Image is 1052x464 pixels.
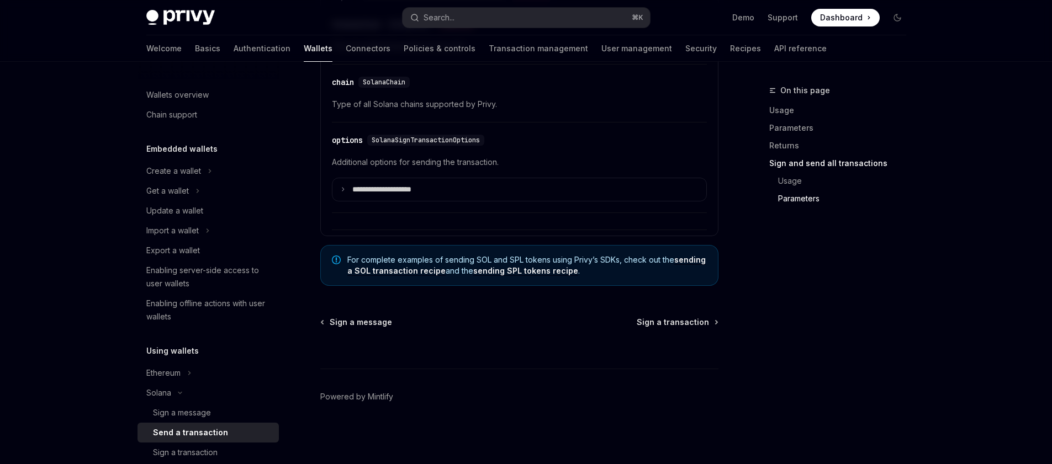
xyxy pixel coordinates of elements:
[146,184,189,198] div: Get a wallet
[768,12,798,23] a: Support
[473,266,578,276] a: sending SPL tokens recipe
[146,297,272,323] div: Enabling offline actions with user wallets
[811,9,880,26] a: Dashboard
[146,244,200,257] div: Export a wallet
[146,88,209,102] div: Wallets overview
[146,224,199,237] div: Import a wallet
[685,35,717,62] a: Security
[330,317,392,328] span: Sign a message
[732,12,754,23] a: Demo
[138,294,279,327] a: Enabling offline actions with user wallets
[138,201,279,221] a: Update a wallet
[372,136,480,145] span: SolanaSignTransactionOptions
[138,181,279,201] button: Get a wallet
[146,164,201,178] div: Create a wallet
[601,35,672,62] a: User management
[138,85,279,105] a: Wallets overview
[632,13,643,22] span: ⌘ K
[146,108,197,121] div: Chain support
[146,142,218,156] h5: Embedded wallets
[320,391,393,402] a: Powered by Mintlify
[489,35,588,62] a: Transaction management
[332,156,707,169] span: Additional options for sending the transaction.
[820,12,863,23] span: Dashboard
[146,10,215,25] img: dark logo
[637,317,709,328] span: Sign a transaction
[146,344,199,358] h5: Using wallets
[146,264,272,290] div: Enabling server-side access to user wallets
[332,255,341,264] svg: Note
[138,161,279,181] button: Create a wallet
[138,442,279,462] a: Sign a transaction
[153,446,218,459] div: Sign a transaction
[153,406,211,419] div: Sign a message
[780,84,830,97] span: On this page
[769,190,915,207] a: Parameters
[304,35,332,62] a: Wallets
[889,9,906,26] button: Toggle dark mode
[138,383,279,403] button: Solana
[346,35,390,62] a: Connectors
[774,35,827,62] a: API reference
[730,35,761,62] a: Recipes
[146,386,171,399] div: Solana
[138,105,279,125] a: Chain support
[769,119,915,137] a: Parameters
[403,8,650,28] button: Search...⌘K
[332,98,707,111] span: Type of all Solana chains supported by Privy.
[138,423,279,442] a: Send a transaction
[138,241,279,260] a: Export a wallet
[424,11,454,24] div: Search...
[769,172,915,190] a: Usage
[332,77,354,88] div: chain
[138,363,279,383] button: Ethereum
[195,35,220,62] a: Basics
[347,254,707,276] span: For complete examples of sending SOL and SPL tokens using Privy’s SDKs, check out the and the .
[321,317,392,328] a: Sign a message
[234,35,290,62] a: Authentication
[769,137,915,154] a: Returns
[363,78,405,87] span: SolanaChain
[138,260,279,294] a: Enabling server-side access to user wallets
[404,35,475,62] a: Policies & controls
[146,204,203,217] div: Update a wallet
[769,154,915,172] a: Sign and send all transactions
[146,366,181,380] div: Ethereum
[153,426,228,439] div: Send a transaction
[769,102,915,119] a: Usage
[332,135,363,146] div: options
[146,35,182,62] a: Welcome
[637,317,717,328] a: Sign a transaction
[138,221,279,241] button: Import a wallet
[138,403,279,423] a: Sign a message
